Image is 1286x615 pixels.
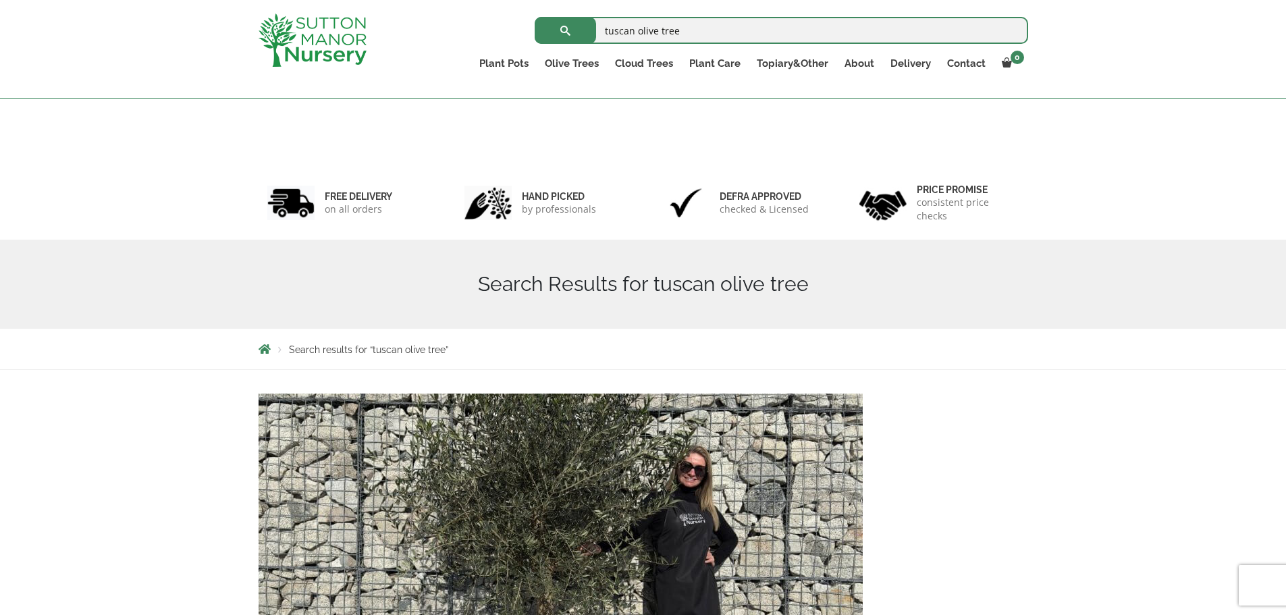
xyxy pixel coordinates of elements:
[289,344,448,355] span: Search results for “tuscan olive tree”
[325,203,392,216] p: on all orders
[720,190,809,203] h6: Defra approved
[917,184,1019,196] h6: Price promise
[522,190,596,203] h6: hand picked
[882,54,939,73] a: Delivery
[939,54,994,73] a: Contact
[535,17,1028,44] input: Search...
[917,196,1019,223] p: consistent price checks
[325,190,392,203] h6: FREE DELIVERY
[464,186,512,220] img: 2.jpg
[720,203,809,216] p: checked & Licensed
[662,186,709,220] img: 3.jpg
[749,54,836,73] a: Topiary&Other
[1011,51,1024,64] span: 0
[522,203,596,216] p: by professionals
[259,14,367,67] img: logo
[859,182,907,223] img: 4.jpg
[471,54,537,73] a: Plant Pots
[607,54,681,73] a: Cloud Trees
[259,531,863,544] a: Tuscan Olive Tree XXL 1.90 - 2.40
[836,54,882,73] a: About
[259,272,1028,296] h1: Search Results for tuscan olive tree
[537,54,607,73] a: Olive Trees
[267,186,315,220] img: 1.jpg
[994,54,1028,73] a: 0
[259,344,1028,354] nav: Breadcrumbs
[681,54,749,73] a: Plant Care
